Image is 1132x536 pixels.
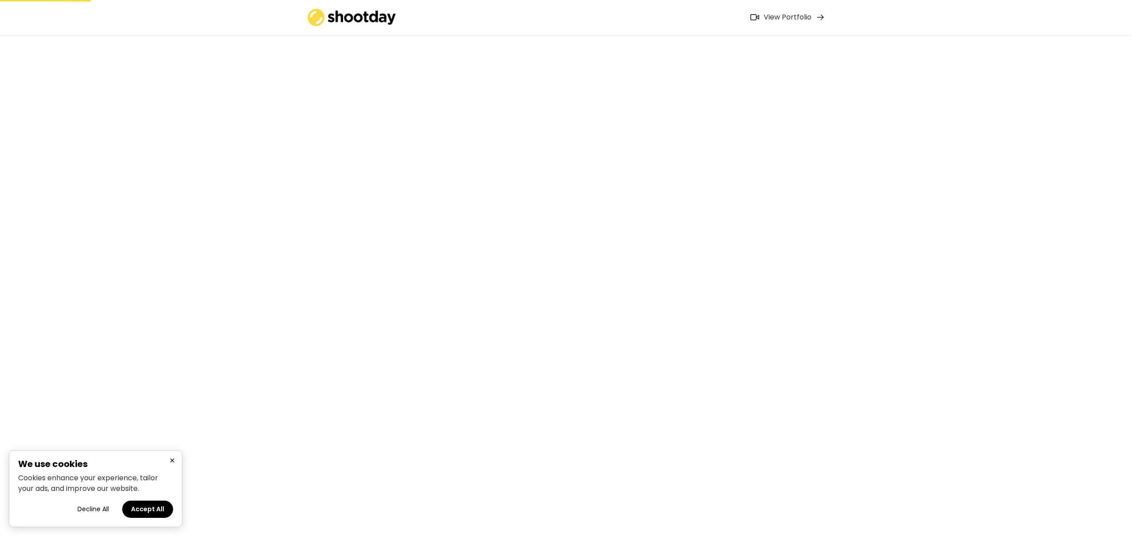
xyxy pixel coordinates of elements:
[308,9,396,26] img: shootday_logo.png
[18,473,173,494] p: Cookies enhance your experience, tailor your ads, and improve our website.
[167,455,178,466] button: Close cookie banner
[69,501,118,518] button: Decline all cookies
[764,13,811,22] div: View Portfolio
[122,501,173,518] button: Accept all cookies
[18,459,173,468] h2: We use cookies
[750,14,759,20] img: Icon%20feather-video%402x.png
